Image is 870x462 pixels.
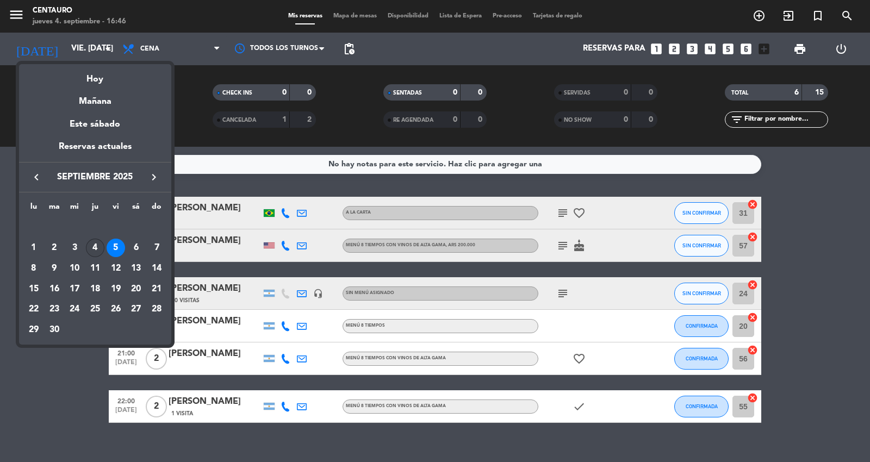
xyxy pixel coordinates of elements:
td: 11 de septiembre de 2025 [85,258,105,279]
td: 29 de septiembre de 2025 [23,320,44,340]
td: 5 de septiembre de 2025 [105,238,126,258]
div: 18 [86,280,104,298]
div: 28 [147,300,166,319]
button: keyboard_arrow_left [27,170,46,184]
div: 14 [147,259,166,278]
div: 19 [107,280,125,298]
div: 8 [24,259,43,278]
div: 4 [86,239,104,257]
td: 23 de septiembre de 2025 [44,299,65,320]
td: 24 de septiembre de 2025 [64,299,85,320]
div: 22 [24,300,43,319]
div: 26 [107,300,125,319]
td: SEP. [23,217,167,238]
th: viernes [105,201,126,217]
div: Hoy [19,64,171,86]
div: 23 [45,300,64,319]
td: 17 de septiembre de 2025 [64,279,85,299]
td: 8 de septiembre de 2025 [23,258,44,279]
div: 24 [65,300,84,319]
div: 20 [127,280,145,298]
th: sábado [126,201,147,217]
td: 18 de septiembre de 2025 [85,279,105,299]
div: 10 [65,259,84,278]
td: 6 de septiembre de 2025 [126,238,147,258]
td: 4 de septiembre de 2025 [85,238,105,258]
span: septiembre 2025 [46,170,144,184]
td: 1 de septiembre de 2025 [23,238,44,258]
td: 20 de septiembre de 2025 [126,279,147,299]
div: 25 [86,300,104,319]
div: 1 [24,239,43,257]
div: 27 [127,300,145,319]
div: 13 [127,259,145,278]
td: 30 de septiembre de 2025 [44,320,65,340]
i: keyboard_arrow_left [30,171,43,184]
td: 25 de septiembre de 2025 [85,299,105,320]
div: 7 [147,239,166,257]
div: Reservas actuales [19,140,171,162]
div: 3 [65,239,84,257]
td: 9 de septiembre de 2025 [44,258,65,279]
div: 2 [45,239,64,257]
td: 22 de septiembre de 2025 [23,299,44,320]
td: 3 de septiembre de 2025 [64,238,85,258]
td: 12 de septiembre de 2025 [105,258,126,279]
div: 30 [45,321,64,339]
div: 21 [147,280,166,298]
div: 11 [86,259,104,278]
div: 17 [65,280,84,298]
th: jueves [85,201,105,217]
div: 9 [45,259,64,278]
div: 29 [24,321,43,339]
td: 7 de septiembre de 2025 [146,238,167,258]
div: 12 [107,259,125,278]
td: 26 de septiembre de 2025 [105,299,126,320]
td: 13 de septiembre de 2025 [126,258,147,279]
td: 15 de septiembre de 2025 [23,279,44,299]
td: 16 de septiembre de 2025 [44,279,65,299]
th: domingo [146,201,167,217]
td: 27 de septiembre de 2025 [126,299,147,320]
td: 2 de septiembre de 2025 [44,238,65,258]
td: 28 de septiembre de 2025 [146,299,167,320]
td: 10 de septiembre de 2025 [64,258,85,279]
i: keyboard_arrow_right [147,171,160,184]
td: 21 de septiembre de 2025 [146,279,167,299]
th: miércoles [64,201,85,217]
div: Mañana [19,86,171,109]
div: 6 [127,239,145,257]
td: 14 de septiembre de 2025 [146,258,167,279]
div: 16 [45,280,64,298]
div: 5 [107,239,125,257]
div: 15 [24,280,43,298]
th: lunes [23,201,44,217]
td: 19 de septiembre de 2025 [105,279,126,299]
th: martes [44,201,65,217]
div: Este sábado [19,109,171,140]
button: keyboard_arrow_right [144,170,164,184]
